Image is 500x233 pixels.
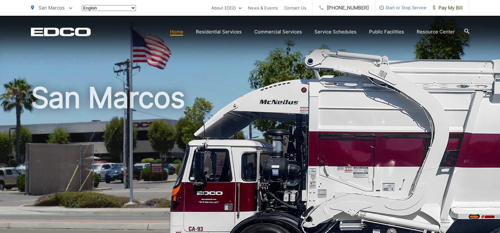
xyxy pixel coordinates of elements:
a: Contact Us [284,4,306,12]
a: Home [170,28,183,36]
a: About EDCO [211,4,242,12]
a: Residential Services [196,28,242,36]
a: Resource Center [417,28,455,36]
span: San Marcos [38,5,65,11]
select: Select a language [82,5,136,11]
a: Public Facilities [369,28,404,36]
a: Commercial Services [254,28,302,36]
a: EDCD logo. Return to the homepage. [31,27,91,36]
a: Service Schedules [315,28,356,36]
span: Pay My Bill [433,4,463,12]
a: News & Events [248,4,278,12]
